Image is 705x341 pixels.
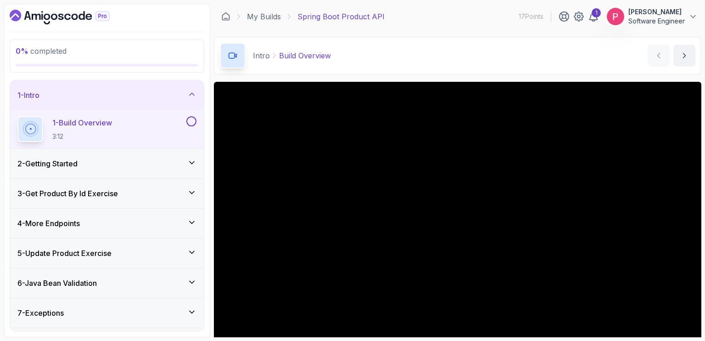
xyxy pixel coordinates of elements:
span: completed [16,46,67,56]
button: 2-Getting Started [10,149,204,178]
h3: 5 - Update Product Exercise [17,248,112,259]
button: previous content [648,45,670,67]
button: next content [673,45,695,67]
button: 4-More Endpoints [10,209,204,238]
div: 1 [592,8,601,17]
p: [PERSON_NAME] [628,7,685,17]
h3: 4 - More Endpoints [17,218,80,229]
h3: 2 - Getting Started [17,158,78,169]
button: 1-Build Overview3:12 [17,116,196,142]
button: 6-Java Bean Validation [10,268,204,298]
p: Intro [253,50,270,61]
p: 3:12 [52,132,112,141]
img: user profile image [607,8,624,25]
a: 1 [588,11,599,22]
button: 7-Exceptions [10,298,204,328]
p: 17 Points [519,12,543,21]
button: 5-Update Product Exercise [10,239,204,268]
button: user profile image[PERSON_NAME]Software Engineer [606,7,698,26]
a: Dashboard [10,10,131,24]
p: Build Overview [279,50,331,61]
p: 1 - Build Overview [52,117,112,128]
h3: 3 - Get Product By Id Exercise [17,188,118,199]
h3: 1 - Intro [17,90,39,101]
button: 1-Intro [10,80,204,110]
span: 0 % [16,46,28,56]
a: Dashboard [221,12,230,21]
h3: 6 - Java Bean Validation [17,278,97,289]
a: My Builds [247,11,281,22]
h3: 7 - Exceptions [17,307,64,318]
button: 3-Get Product By Id Exercise [10,179,204,208]
p: Spring Boot Product API [297,11,385,22]
p: Software Engineer [628,17,685,26]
